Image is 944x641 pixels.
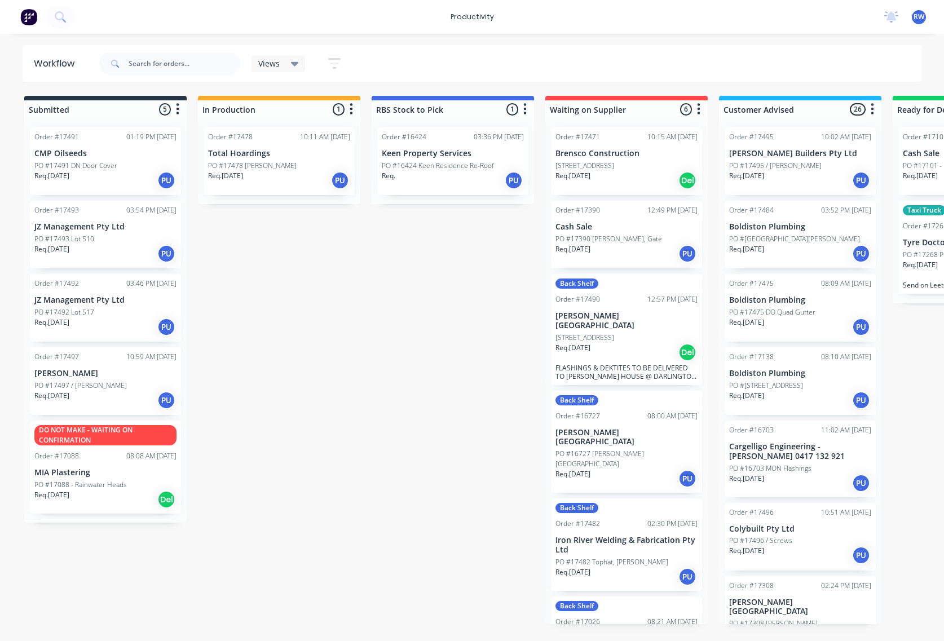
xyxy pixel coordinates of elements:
[445,8,500,25] div: productivity
[505,171,523,189] div: PU
[20,8,37,25] img: Factory
[852,245,870,263] div: PU
[729,278,774,289] div: Order #17475
[729,391,764,401] p: Req. [DATE]
[157,318,175,336] div: PU
[551,127,702,195] div: Order #1747110:15 AM [DATE]Brensco Construction[STREET_ADDRESS]Req.[DATE]Del
[34,317,69,328] p: Req. [DATE]
[30,274,181,342] div: Order #1749203:46 PM [DATE]JZ Management Pty LtdPO #17492 Lot 517Req.[DATE]PU
[821,352,871,362] div: 08:10 AM [DATE]
[555,449,698,469] p: PO #16727 [PERSON_NAME][GEOGRAPHIC_DATA]
[729,149,871,158] p: [PERSON_NAME] Builders Pty Ltd
[30,127,181,195] div: Order #1749101:19 PM [DATE]CMP OilseedsPO #17491 DN Door CoverReq.[DATE]PU
[34,222,177,232] p: JZ Management Pty Ltd
[34,391,69,401] p: Req. [DATE]
[903,260,938,270] p: Req. [DATE]
[555,617,600,627] div: Order #17026
[647,205,698,215] div: 12:49 PM [DATE]
[725,127,876,195] div: Order #1749510:02 AM [DATE][PERSON_NAME] Builders Pty LtdPO #17495 / [PERSON_NAME]Req.[DATE]PU
[821,205,871,215] div: 03:52 PM [DATE]
[725,421,876,497] div: Order #1670311:02 AM [DATE]Cargelligo Engineering - [PERSON_NAME] 0417 132 921PO #16703 MON Flash...
[34,352,79,362] div: Order #17497
[729,536,792,546] p: PO #17496 / Screws
[555,557,668,567] p: PO #17482 Tophat, [PERSON_NAME]
[382,161,494,171] p: PO #16424 Keen Residence Re-Roof
[34,381,127,391] p: PO #17497 / [PERSON_NAME]
[729,205,774,215] div: Order #17484
[678,171,696,189] div: Del
[382,132,426,142] div: Order #16424
[555,294,600,304] div: Order #17490
[34,244,69,254] p: Req. [DATE]
[34,425,177,445] div: DO NOT MAKE - WAITING ON CONFIRMATION
[555,519,600,529] div: Order #17482
[34,295,177,305] p: JZ Management Pty Ltd
[729,171,764,181] p: Req. [DATE]
[555,244,590,254] p: Req. [DATE]
[208,161,297,171] p: PO #17478 [PERSON_NAME]
[729,317,764,328] p: Req. [DATE]
[382,171,395,181] p: Req.
[729,132,774,142] div: Order #17495
[729,352,774,362] div: Order #17138
[555,311,698,330] p: [PERSON_NAME][GEOGRAPHIC_DATA]
[258,58,280,69] span: Views
[821,425,871,435] div: 11:02 AM [DATE]
[34,234,94,244] p: PO #17493 Lot 510
[729,369,871,378] p: Boldiston Plumbing
[678,470,696,488] div: PU
[555,411,600,421] div: Order #16727
[474,132,524,142] div: 03:36 PM [DATE]
[34,278,79,289] div: Order #17492
[729,442,871,461] p: Cargelligo Engineering - [PERSON_NAME] 0417 132 921
[725,347,876,415] div: Order #1713808:10 AM [DATE]Boldiston PlumbingPO #[STREET_ADDRESS]Req.[DATE]PU
[729,474,764,484] p: Req. [DATE]
[647,519,698,529] div: 02:30 PM [DATE]
[729,581,774,591] div: Order #17308
[34,307,94,317] p: PO #17492 Lot 517
[725,201,876,268] div: Order #1748403:52 PM [DATE]Boldiston PlumbingPO #[GEOGRAPHIC_DATA][PERSON_NAME]Req.[DATE]PU
[157,245,175,263] div: PU
[555,536,698,555] p: Iron River Welding & Fabrication Pty Ltd
[729,222,871,232] p: Boldiston Plumbing
[34,490,69,500] p: Req. [DATE]
[852,391,870,409] div: PU
[126,132,177,142] div: 01:19 PM [DATE]
[555,171,590,181] p: Req. [DATE]
[555,132,600,142] div: Order #17471
[729,234,860,244] p: PO #[GEOGRAPHIC_DATA][PERSON_NAME]
[729,381,803,391] p: PO #[STREET_ADDRESS]
[729,598,871,617] p: [PERSON_NAME][GEOGRAPHIC_DATA]
[555,234,662,244] p: PO #17390 [PERSON_NAME], Gate
[300,132,350,142] div: 10:11 AM [DATE]
[555,333,614,343] p: [STREET_ADDRESS]
[34,57,80,70] div: Workflow
[157,171,175,189] div: PU
[377,127,528,195] div: Order #1642403:36 PM [DATE]Keen Property ServicesPO #16424 Keen Residence Re-RoofReq.PU
[555,278,598,289] div: Back Shelf
[729,546,764,556] p: Req. [DATE]
[821,581,871,591] div: 02:24 PM [DATE]
[555,503,598,513] div: Back Shelf
[725,274,876,342] div: Order #1747508:09 AM [DATE]Boldiston PlumbingPO #17475 DO Quad GutterReq.[DATE]PU
[555,395,598,405] div: Back Shelf
[34,205,79,215] div: Order #17493
[555,428,698,447] p: [PERSON_NAME][GEOGRAPHIC_DATA]
[729,463,811,474] p: PO #16703 MON Flashings
[34,149,177,158] p: CMP Oilseeds
[551,391,702,493] div: Back ShelfOrder #1672708:00 AM [DATE][PERSON_NAME][GEOGRAPHIC_DATA]PO #16727 [PERSON_NAME][GEOGRA...
[34,451,79,461] div: Order #17088
[551,498,702,591] div: Back ShelfOrder #1748202:30 PM [DATE]Iron River Welding & Fabrication Pty LtdPO #17482 Tophat, [P...
[126,205,177,215] div: 03:54 PM [DATE]
[30,201,181,268] div: Order #1749303:54 PM [DATE]JZ Management Pty LtdPO #17493 Lot 510Req.[DATE]PU
[126,352,177,362] div: 10:59 AM [DATE]
[725,503,876,571] div: Order #1749610:51 AM [DATE]Colybuilt Pty LtdPO #17496 / ScrewsReq.[DATE]PU
[852,171,870,189] div: PU
[914,12,924,22] span: RW
[729,244,764,254] p: Req. [DATE]
[821,507,871,518] div: 10:51 AM [DATE]
[647,411,698,421] div: 08:00 AM [DATE]
[204,127,355,195] div: Order #1747810:11 AM [DATE]Total HoardingsPO #17478 [PERSON_NAME]Req.[DATE]PU
[555,469,590,479] p: Req. [DATE]
[34,171,69,181] p: Req. [DATE]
